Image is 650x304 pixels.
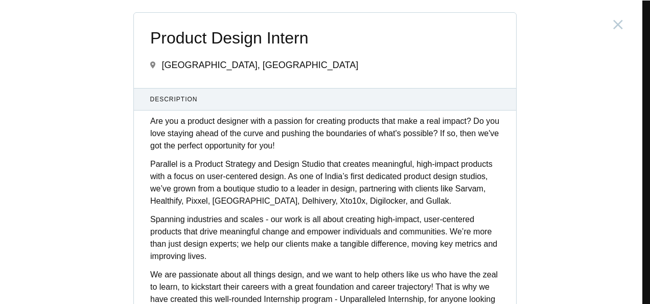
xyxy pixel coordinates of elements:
span: Product Design Intern [150,29,500,47]
p: Spanning industries and scales - our work is all about creating high-impact, user-centered produc... [150,213,500,263]
span: Description [150,95,500,104]
p: Parallel is a Product Strategy and Design Studio that creates meaningful, high-impact products wi... [150,158,500,207]
span: [GEOGRAPHIC_DATA], [GEOGRAPHIC_DATA] [161,60,358,70]
p: Are you a product designer with a passion for creating products that make a real impact? Do you l... [150,115,500,152]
